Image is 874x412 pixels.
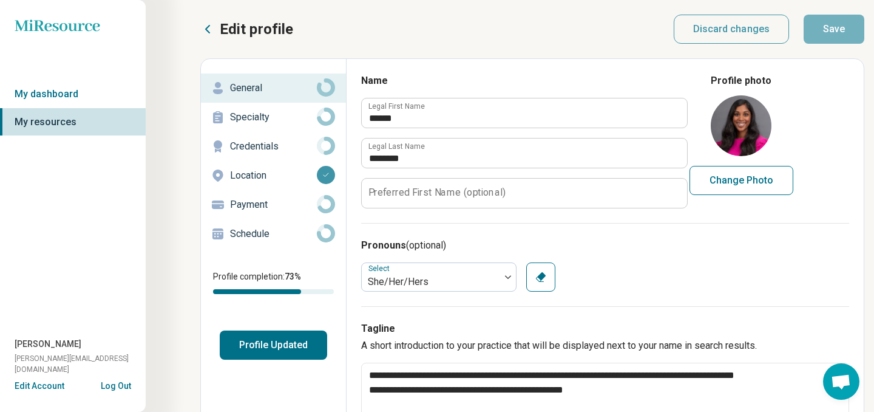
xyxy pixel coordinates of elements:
label: Select [368,264,392,273]
div: She/Her/Hers [368,275,494,289]
img: avatar image [711,95,771,156]
span: 73 % [285,272,301,281]
button: Discard changes [674,15,790,44]
legend: Profile photo [711,74,771,88]
p: Credentials [230,139,317,154]
label: Preferred First Name (optional) [368,188,506,197]
div: Open chat [823,363,859,400]
span: [PERSON_NAME] [15,338,81,351]
p: General [230,81,317,95]
div: Profile completion [213,289,334,294]
button: Change Photo [689,166,793,195]
button: Edit Account [15,380,64,393]
button: Edit profile [200,19,293,39]
p: A short introduction to your practice that will be displayed next to your name in search results. [361,338,849,353]
p: Schedule [230,227,317,241]
a: Schedule [201,219,346,249]
h3: Tagline [361,321,849,336]
a: Payment [201,190,346,219]
span: [PERSON_NAME][EMAIL_ADDRESS][DOMAIN_NAME] [15,353,146,375]
a: Credentials [201,132,346,161]
p: Specialty [230,110,317,125]
label: Legal First Name [368,103,425,110]
button: Log Out [101,380,131,390]
p: Payment [230,197,317,212]
a: General [201,74,346,103]
div: Profile completion: [201,263,346,301]
button: Profile Updated [220,331,327,360]
span: (optional) [406,239,446,251]
button: Save [804,15,864,44]
p: Edit profile [220,19,293,39]
label: Legal Last Name [368,143,425,150]
a: Specialty [201,103,346,132]
a: Location [201,161,346,190]
h3: Name [361,74,686,88]
p: Location [230,168,317,183]
h3: Pronouns [361,238,849,253]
